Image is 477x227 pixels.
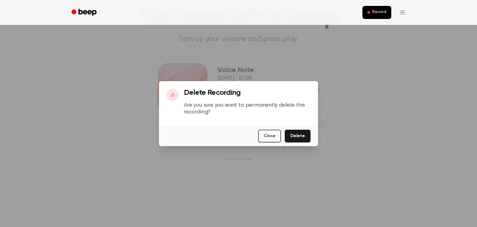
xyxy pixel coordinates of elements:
a: Beep [67,7,102,19]
div: ⚠ [166,89,179,101]
button: Open menu [395,5,410,20]
p: Are you sure you want to permanently delete this recording? [184,102,311,116]
button: Close [258,130,281,142]
span: Record [372,10,386,15]
button: Delete [285,130,311,142]
h3: Delete Recording [184,89,311,97]
button: Record [362,6,391,19]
